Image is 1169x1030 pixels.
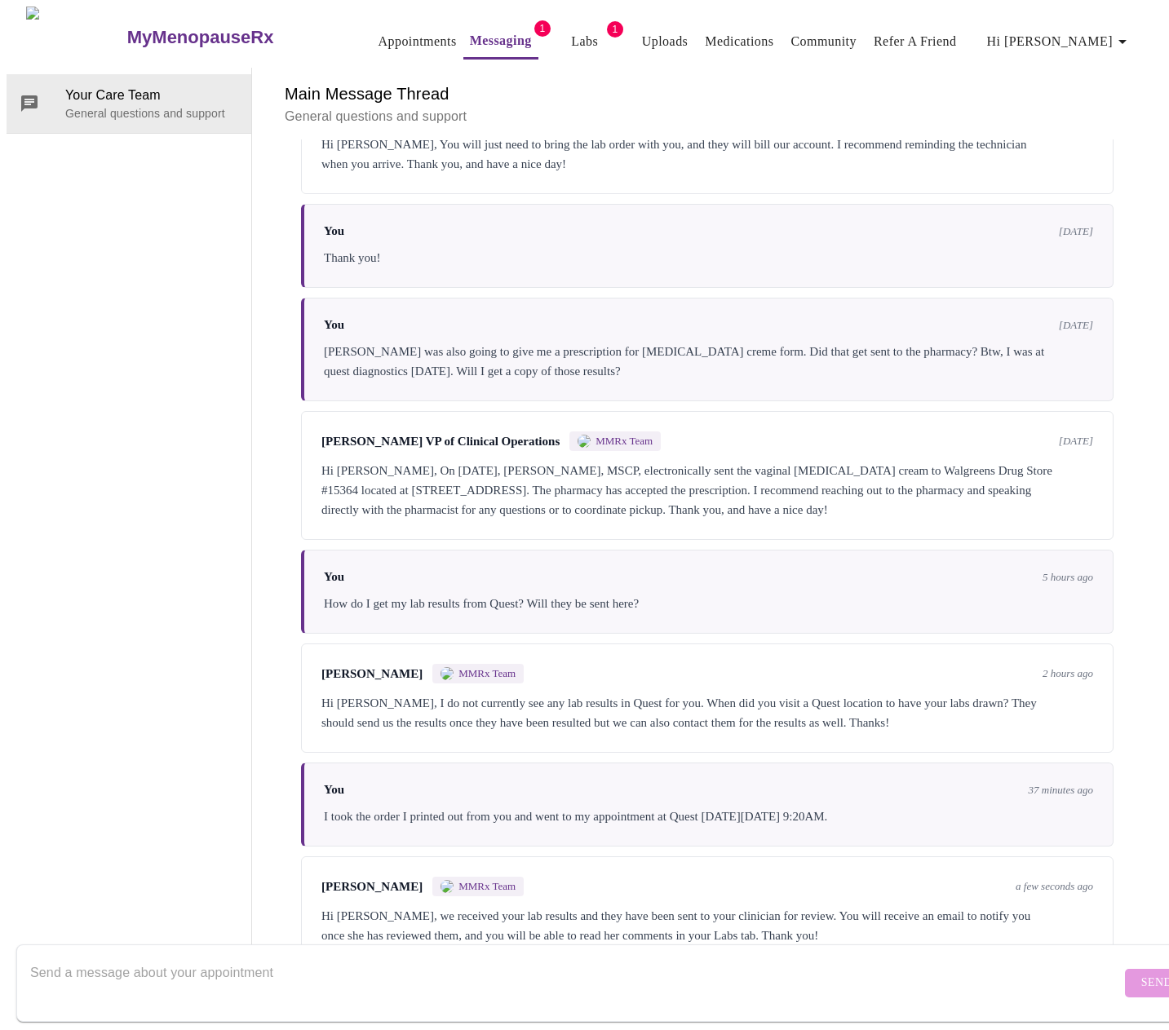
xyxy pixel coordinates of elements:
span: [DATE] [1059,225,1093,238]
img: MMRX [441,880,454,893]
div: [PERSON_NAME] was also going to give me a prescription for [MEDICAL_DATA] creme form. Did that ge... [324,342,1093,381]
span: You [324,783,344,797]
a: Appointments [378,30,456,53]
span: 1 [607,21,623,38]
div: Hi [PERSON_NAME], You will just need to bring the lab order with you, and they will bill our acco... [321,135,1093,174]
div: Your Care TeamGeneral questions and support [7,74,251,133]
span: [DATE] [1059,435,1093,448]
span: [PERSON_NAME] [321,667,423,681]
span: You [324,318,344,332]
a: Community [790,30,857,53]
h6: Main Message Thread [285,81,1130,107]
span: MMRx Team [596,435,653,448]
span: MMRx Team [458,880,516,893]
a: Refer a Friend [874,30,957,53]
a: Medications [705,30,773,53]
button: Medications [698,25,780,58]
button: Refer a Friend [867,25,963,58]
span: You [324,570,344,584]
span: [PERSON_NAME] VP of Clinical Operations [321,435,560,449]
div: I took the order I printed out from you and went to my appointment at Quest [DATE][DATE] 9:20AM. [324,807,1093,826]
span: Hi [PERSON_NAME] [987,30,1132,53]
span: 1 [534,20,551,37]
a: MyMenopauseRx [125,9,339,66]
div: Hi [PERSON_NAME], I do not currently see any lab results in Quest for you. When did you visit a Q... [321,693,1093,732]
h3: MyMenopauseRx [127,27,274,48]
button: Community [784,25,863,58]
div: Hi [PERSON_NAME], we received your lab results and they have been sent to your clinician for revi... [321,906,1093,945]
span: [DATE] [1059,319,1093,332]
button: Labs [559,25,611,58]
a: Messaging [470,29,532,52]
div: Thank you! [324,248,1093,267]
span: 5 hours ago [1043,571,1093,584]
p: General questions and support [285,107,1130,126]
button: Messaging [463,24,538,60]
button: Appointments [371,25,463,58]
img: MMRX [441,667,454,680]
a: Uploads [642,30,689,53]
div: Hi [PERSON_NAME], On [DATE], [PERSON_NAME], MSCP, electronically sent the vaginal [MEDICAL_DATA] ... [321,461,1093,519]
span: Your Care Team [65,86,238,105]
span: 2 hours ago [1043,667,1093,680]
textarea: Send a message about your appointment [30,957,1121,1009]
button: Uploads [635,25,695,58]
p: General questions and support [65,105,238,122]
div: How do I get my lab results from Quest? Will they be sent here? [324,594,1093,613]
span: You [324,224,344,238]
span: 37 minutes ago [1029,784,1093,797]
a: Labs [571,30,598,53]
img: MMRX [578,435,591,448]
span: a few seconds ago [1016,880,1093,893]
img: MyMenopauseRx Logo [26,7,125,68]
span: MMRx Team [458,667,516,680]
span: [PERSON_NAME] [321,880,423,894]
button: Hi [PERSON_NAME] [981,25,1139,58]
